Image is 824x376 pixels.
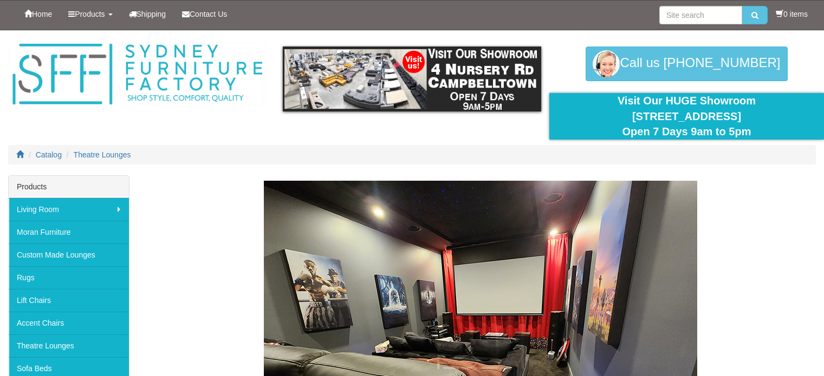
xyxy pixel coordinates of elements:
[9,243,129,266] a: Custom Made Lounges
[9,198,129,221] a: Living Room
[174,1,235,28] a: Contact Us
[60,1,120,28] a: Products
[16,1,60,28] a: Home
[557,93,816,140] div: Visit Our HUGE Showroom [STREET_ADDRESS] Open 7 Days 9am to 5pm
[32,10,52,18] span: Home
[121,1,174,28] a: Shipping
[9,289,129,312] a: Lift Chairs
[8,41,267,108] img: Sydney Furniture Factory
[190,10,227,18] span: Contact Us
[74,150,131,159] a: Theatre Lounges
[9,312,129,334] a: Accent Chairs
[137,10,166,18] span: Shipping
[776,9,808,19] li: 0 items
[659,6,742,24] input: Site search
[36,150,62,159] a: Catalog
[9,334,129,357] a: Theatre Lounges
[283,47,541,111] img: showroom.gif
[75,10,105,18] span: Products
[9,221,129,243] a: Moran Furniture
[9,266,129,289] a: Rugs
[9,176,129,198] div: Products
